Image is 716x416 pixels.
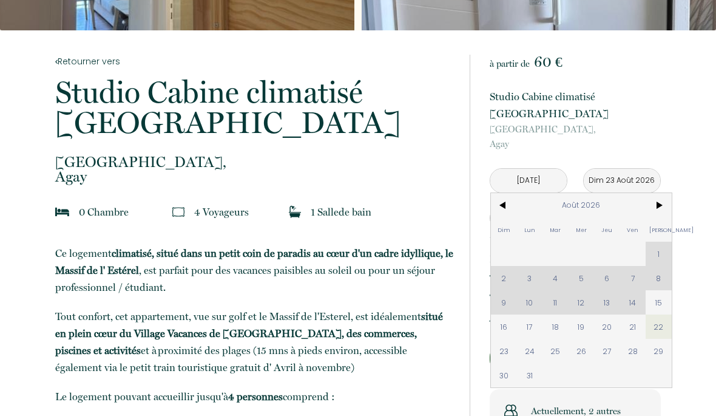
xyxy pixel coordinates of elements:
p: Le logement pouvant accueillir jusqu'à comprend : [55,389,453,406]
p: Studio Cabine climatisé [GEOGRAPHIC_DATA] [490,89,661,123]
span: [GEOGRAPHIC_DATA], [490,123,661,137]
p: Agay [55,155,453,185]
b: 4 personnes [228,391,283,403]
span: 28 [620,339,646,364]
a: Retourner vers [55,55,453,69]
button: Ouvrir le widget de chat LiveChat [10,5,46,41]
span: Ven [620,218,646,242]
span: [PERSON_NAME] [646,218,672,242]
span: 15 [646,291,672,315]
button: Contacter [490,343,661,375]
span: 60 € [534,54,562,71]
span: Mar [542,218,569,242]
span: 26 [568,339,594,364]
p: Studio Cabine climatisé [GEOGRAPHIC_DATA] [55,78,453,138]
p: Acompte (30%) [490,311,570,326]
span: à partir de [490,59,530,70]
span: [GEOGRAPHIC_DATA], [55,155,453,170]
span: 23 [491,339,517,364]
p: Frais de ménage [490,253,553,267]
p: Taxe de séjour [490,272,545,287]
span: > [646,194,672,218]
span: Jeu [594,218,620,242]
span: s [245,206,249,219]
span: 18 [542,315,569,339]
p: Ce logement , est parfait pour des vacances paisibles au soleil ou pour un séjour professionnel /... [55,245,453,296]
p: 0 Chambre [79,204,129,221]
span: 19 [568,315,594,339]
input: Arrivée [490,169,567,193]
span: Août 2026 [516,194,646,218]
span: 31 [516,364,542,388]
span: 20 [594,315,620,339]
p: 4 Voyageur [194,204,249,221]
p: 1 Salle de bain [311,204,371,221]
p: Tout confort, cet appartement, vue sur golf et le Massif de l'Esterel, est idéalement et à proxim... [55,309,453,377]
p: Agay [490,123,661,152]
span: 24 [516,339,542,364]
span: 21 [620,315,646,339]
input: Départ [584,169,660,193]
p: Total [490,292,510,306]
span: 27 [594,339,620,364]
span: Mer [568,218,594,242]
span: 17 [516,315,542,339]
span: Lun [516,218,542,242]
span: 25 [542,339,569,364]
img: guests [172,206,184,219]
span: Dim [491,218,517,242]
span: 22 [646,315,672,339]
span: 29 [646,339,672,364]
b: situé en plein cœur du Village Vacances de [GEOGRAPHIC_DATA], des commerces, piscines et activités [55,311,443,357]
b: climatisé, situé dans un petit coin de paradis au cœur d'un cadre idyllique, le Massif de l' Estérel [55,248,453,277]
span: < [491,194,517,218]
span: 16 [491,315,517,339]
span: 30 [491,364,517,388]
p: 170 € × 1 nuit [490,233,543,248]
